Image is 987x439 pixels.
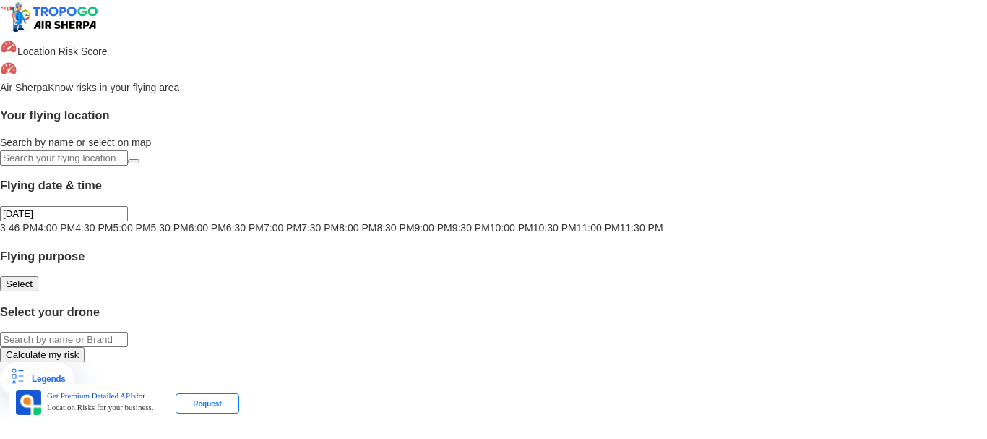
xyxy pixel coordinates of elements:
[16,390,41,415] img: Premium APIs
[113,222,150,234] span: 5:00 PM
[452,222,490,234] span: 9:30 PM
[75,222,113,234] span: 4:30 PM
[339,222,376,234] span: 8:00 PM
[415,222,452,234] span: 9:00 PM
[301,222,339,234] span: 7:30 PM
[533,222,577,234] span: 10:30 PM
[226,222,264,234] span: 6:30 PM
[38,222,75,234] span: 4:00 PM
[6,278,33,289] span: Select
[9,368,26,385] img: Legends
[41,390,176,419] div: for Location Risks for your business.
[577,222,620,234] span: 11:00 PM
[264,222,301,234] span: 7:00 PM
[376,222,414,234] span: 8:30 PM
[176,393,239,414] div: Request
[151,222,189,234] span: 5:30 PM
[17,46,108,57] span: Location Risk Score
[189,222,226,234] span: 6:00 PM
[490,222,533,234] span: 10:00 PM
[620,222,663,234] span: 11:30 PM
[47,391,136,400] span: Get Premium Detailed APIs
[26,368,66,390] div: Legends
[48,82,179,93] span: Know risks in your flying area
